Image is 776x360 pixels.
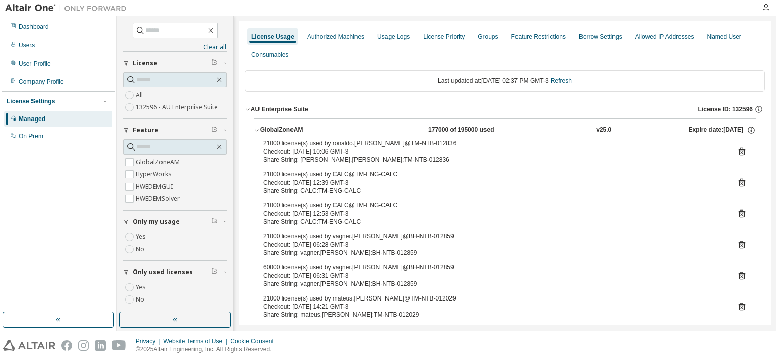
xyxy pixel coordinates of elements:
[230,337,279,345] div: Cookie Consent
[260,126,351,135] div: GlobalZoneAM
[254,119,756,141] button: GlobalZoneAM177000 of 195000 usedv25.0Expire date:[DATE]
[78,340,89,351] img: instagram.svg
[61,340,72,351] img: facebook.svg
[635,33,694,41] div: Allowed IP Addresses
[123,119,227,141] button: Feature
[133,218,180,226] span: Only my usage
[689,126,756,135] div: Expire date: [DATE]
[136,89,145,101] label: All
[5,3,132,13] img: Altair One
[707,33,741,41] div: Named User
[263,139,722,147] div: 21000 license(s) used by ronaldo.[PERSON_NAME]@TM-NTB-012836
[123,52,227,74] button: License
[263,311,722,319] div: Share String: mateus.[PERSON_NAME]:TM-NTB-012029
[136,243,146,255] label: No
[136,345,280,354] p: © 2025 Altair Engineering, Inc. All Rights Reserved.
[251,105,308,113] div: AU Enterprise Suite
[19,78,64,86] div: Company Profile
[136,181,175,193] label: HWEDEMGUI
[136,337,163,345] div: Privacy
[251,33,294,41] div: License Usage
[112,340,126,351] img: youtube.svg
[551,77,572,84] a: Refresh
[136,231,148,243] label: Yes
[251,51,288,59] div: Consumables
[133,268,193,276] span: Only used licenses
[377,33,410,41] div: Usage Logs
[163,337,230,345] div: Website Terms of Use
[478,33,498,41] div: Groups
[263,209,722,218] div: Checkout: [DATE] 12:53 GMT-3
[136,101,220,113] label: 132596 - AU Enterprise Suite
[263,187,722,195] div: Share String: CALC:TM-ENG-CALC
[3,340,55,351] img: altair_logo.svg
[263,272,722,280] div: Checkout: [DATE] 06:31 GMT-3
[263,156,722,164] div: Share String: [PERSON_NAME].[PERSON_NAME]:TM-NTB-012836
[123,211,227,233] button: Only my usage
[123,261,227,283] button: Only used licenses
[698,105,753,113] span: License ID: 132596
[19,23,49,31] div: Dashboard
[136,293,146,306] label: No
[263,147,722,156] div: Checkout: [DATE] 10:06 GMT-3
[19,41,35,49] div: Users
[133,59,157,67] span: License
[123,43,227,51] a: Clear all
[19,132,43,140] div: On Prem
[596,126,611,135] div: v25.0
[95,340,106,351] img: linkedin.svg
[263,280,722,288] div: Share String: vagner.[PERSON_NAME]:BH-NTB-012859
[19,115,45,123] div: Managed
[263,241,722,249] div: Checkout: [DATE] 06:28 GMT-3
[511,33,566,41] div: Feature Restrictions
[136,168,174,181] label: HyperWorks
[133,126,158,134] span: Feature
[136,193,182,205] label: HWEDEMSolver
[579,33,622,41] div: Borrow Settings
[136,281,148,293] label: Yes
[263,303,722,311] div: Checkout: [DATE] 14:21 GMT-3
[263,263,722,272] div: 60000 license(s) used by vagner.[PERSON_NAME]@BH-NTB-012859
[211,126,217,134] span: Clear filter
[7,97,55,105] div: License Settings
[245,70,765,92] div: Last updated at: [DATE] 02:37 PM GMT-3
[245,98,765,121] button: AU Enterprise SuiteLicense ID: 132596
[263,249,722,257] div: Share String: vagner.[PERSON_NAME]:BH-NTB-012859
[211,218,217,226] span: Clear filter
[263,232,722,241] div: 21000 license(s) used by vagner.[PERSON_NAME]@BH-NTB-012859
[211,59,217,67] span: Clear filter
[307,33,364,41] div: Authorized Machines
[263,178,722,187] div: Checkout: [DATE] 12:39 GMT-3
[428,126,520,135] div: 177000 of 195000 used
[136,156,182,168] label: GlobalZoneAM
[423,33,465,41] div: License Priority
[211,268,217,276] span: Clear filter
[263,294,722,303] div: 21000 license(s) used by mateus.[PERSON_NAME]@TM-NTB-012029
[263,170,722,178] div: 21000 license(s) used by CALC@TM-ENG-CALC
[263,218,722,226] div: Share String: CALC:TM-ENG-CALC
[263,201,722,209] div: 21000 license(s) used by CALC@TM-ENG-CALC
[19,59,51,68] div: User Profile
